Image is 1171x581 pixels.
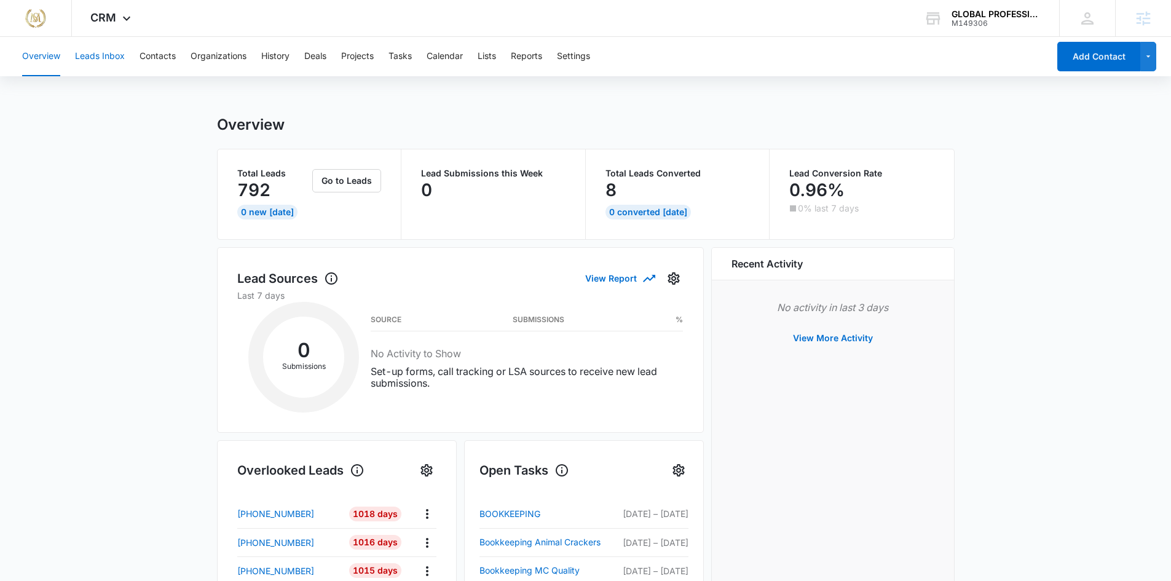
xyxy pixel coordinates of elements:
p: [PHONE_NUMBER] [237,507,314,520]
p: Total Leads Converted [605,169,750,178]
button: Tasks [388,37,412,76]
div: account id [952,19,1041,28]
button: Deals [304,37,326,76]
h3: Source [371,317,401,323]
button: Projects [341,37,374,76]
p: [DATE] – [DATE] [623,536,688,549]
p: [PHONE_NUMBER] [237,536,314,549]
span: CRM [90,11,116,24]
p: 0% last 7 days [798,204,859,213]
p: 0.96% [789,180,845,200]
a: Go to Leads [312,175,381,186]
p: Lead Submissions this Week [421,169,566,178]
button: Actions [417,533,436,552]
h3: Submissions [513,317,564,323]
button: Settings [669,460,688,480]
p: [DATE] – [DATE] [623,507,688,520]
button: Actions [417,561,436,580]
a: [PHONE_NUMBER] [237,564,341,577]
p: No activity in last 3 days [731,300,934,315]
button: Leads Inbox [75,37,125,76]
button: Add Contact [1057,42,1140,71]
p: Submissions [263,361,344,372]
img: Manuel Sierra Does Marketing [25,7,47,30]
div: 0 Converted [DATE] [605,205,691,219]
button: View Report [585,267,654,289]
a: Bookkeeping MC Quality [479,563,623,578]
button: Settings [664,269,684,288]
button: Organizations [191,37,246,76]
div: 1015 Days [349,563,401,578]
button: Settings [557,37,590,76]
p: 8 [605,180,617,200]
button: Lists [478,37,496,76]
a: Bookkeeping Animal Crackers [479,535,623,550]
button: History [261,37,290,76]
button: Calendar [427,37,463,76]
div: 1018 Days [349,507,401,521]
p: Set-up forms, call tracking or LSA sources to receive new lead submissions. [371,366,683,389]
button: Overview [22,37,60,76]
button: Actions [417,504,436,523]
h1: Overlooked Leads [237,461,365,480]
h6: Recent Activity [731,256,803,271]
button: Contacts [140,37,176,76]
h3: No Activity to Show [371,346,683,361]
button: Reports [511,37,542,76]
div: account name [952,9,1041,19]
p: Lead Conversion Rate [789,169,934,178]
p: Total Leads [237,169,310,178]
p: 792 [237,180,270,200]
p: 0 [421,180,432,200]
p: [DATE] – [DATE] [623,564,688,577]
a: BOOKKEEPING [479,507,623,521]
div: 0 New [DATE] [237,205,298,219]
button: Go to Leads [312,169,381,192]
h1: Lead Sources [237,269,339,288]
a: [PHONE_NUMBER] [237,507,341,520]
div: 1016 Days [349,535,401,550]
button: Settings [417,460,436,480]
h3: % [676,317,683,323]
h2: 0 [263,342,344,358]
p: Last 7 days [237,289,684,302]
button: View More Activity [781,323,885,353]
p: [PHONE_NUMBER] [237,564,314,577]
h1: Open Tasks [479,461,569,480]
a: [PHONE_NUMBER] [237,536,341,549]
h1: Overview [217,116,285,134]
